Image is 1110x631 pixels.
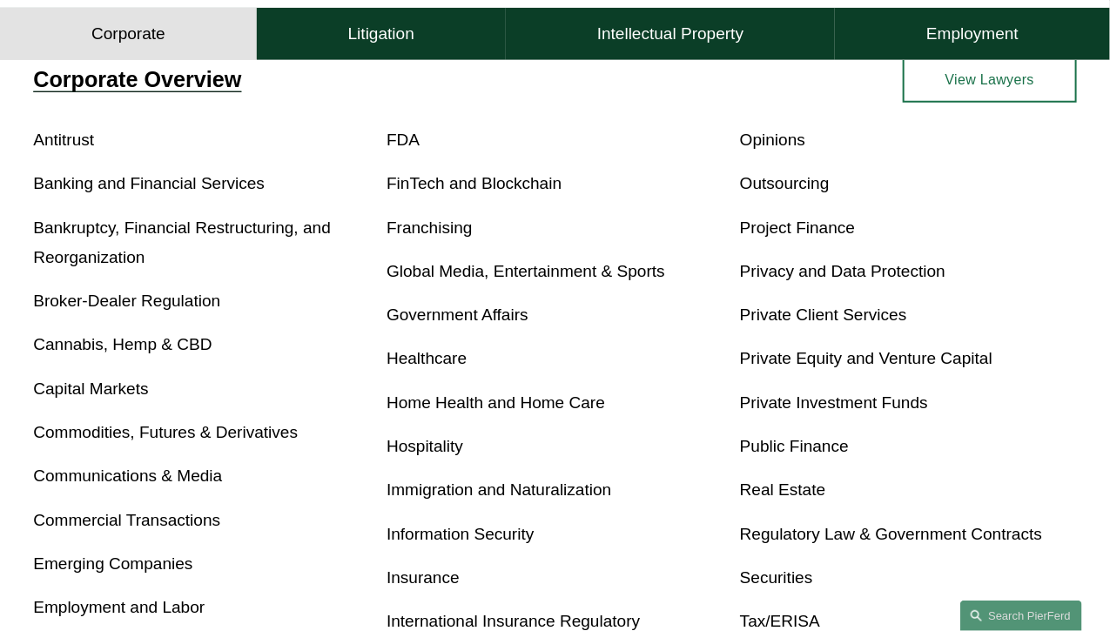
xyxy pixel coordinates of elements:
a: Healthcare [387,349,467,367]
a: Hospitality [387,437,463,455]
a: Search this site [960,601,1082,631]
a: Outsourcing [740,174,830,192]
a: Tax/ERISA [740,612,820,630]
a: Information Security [387,525,534,543]
a: Government Affairs [387,305,528,324]
a: Corporate Overview [33,67,241,91]
a: Franchising [387,218,472,237]
h4: Employment [926,23,1019,44]
a: Insurance [387,568,460,587]
h4: Intellectual Property [597,23,743,44]
a: Privacy and Data Protection [740,262,945,280]
a: Home Health and Home Care [387,393,605,412]
a: International Insurance Regulatory [387,612,640,630]
a: Securities [740,568,813,587]
a: Public Finance [740,437,849,455]
a: Cannabis, Hemp & CBD [33,335,212,353]
a: FinTech and Blockchain [387,174,562,192]
a: Project Finance [740,218,855,237]
a: View Lawyers [903,58,1077,104]
a: Global Media, Entertainment & Sports [387,262,665,280]
a: Private Investment Funds [740,393,928,412]
a: Antitrust [33,131,94,149]
a: Emerging Companies [33,554,192,573]
a: Commercial Transactions [33,511,220,529]
a: Banking and Financial Services [33,174,265,192]
a: Bankruptcy, Financial Restructuring, and Reorganization [33,218,331,266]
a: Capital Markets [33,379,148,398]
a: FDA [387,131,420,149]
h4: Litigation [348,23,414,44]
a: Immigration and Naturalization [387,480,611,499]
a: Broker-Dealer Regulation [33,292,220,310]
a: Private Client Services [740,305,907,324]
a: Commodities, Futures & Derivatives [33,423,298,441]
h4: Corporate [91,23,165,44]
a: Real Estate [740,480,825,499]
a: Regulatory Law & Government Contracts [740,525,1042,543]
a: Employment and Labor [33,598,205,616]
a: Communications & Media [33,467,222,485]
a: Opinions [740,131,805,149]
a: Private Equity and Venture Capital [740,349,992,367]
